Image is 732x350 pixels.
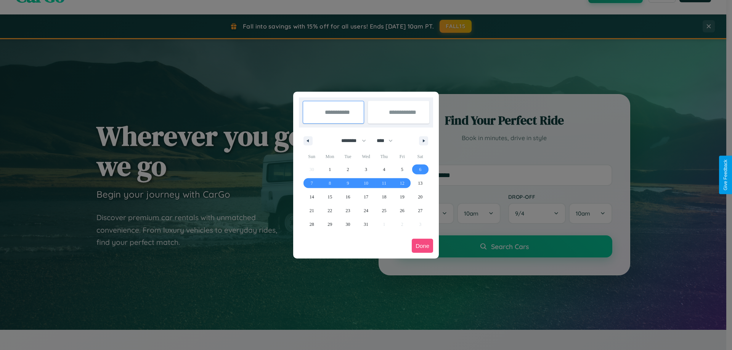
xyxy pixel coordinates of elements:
[339,217,357,231] button: 30
[321,217,339,231] button: 29
[393,190,411,204] button: 19
[303,190,321,204] button: 14
[357,163,375,176] button: 3
[411,204,429,217] button: 27
[411,163,429,176] button: 6
[383,163,385,176] span: 4
[357,204,375,217] button: 24
[303,217,321,231] button: 28
[412,239,433,253] button: Done
[303,204,321,217] button: 21
[401,163,403,176] span: 5
[329,163,331,176] span: 1
[346,190,350,204] span: 16
[418,190,422,204] span: 20
[346,217,350,231] span: 30
[327,204,332,217] span: 22
[418,176,422,190] span: 13
[375,204,393,217] button: 25
[375,163,393,176] button: 4
[339,204,357,217] button: 23
[393,176,411,190] button: 12
[375,150,393,163] span: Thu
[339,150,357,163] span: Tue
[339,163,357,176] button: 2
[418,204,422,217] span: 27
[310,204,314,217] span: 21
[357,190,375,204] button: 17
[321,176,339,190] button: 8
[303,176,321,190] button: 7
[400,190,405,204] span: 19
[400,176,405,190] span: 12
[393,150,411,163] span: Fri
[411,190,429,204] button: 20
[400,204,405,217] span: 26
[393,163,411,176] button: 5
[723,160,728,190] div: Give Feedback
[321,190,339,204] button: 15
[364,204,368,217] span: 24
[375,176,393,190] button: 11
[393,204,411,217] button: 26
[347,163,349,176] span: 2
[382,176,387,190] span: 11
[321,163,339,176] button: 1
[364,190,368,204] span: 17
[365,163,367,176] span: 3
[310,217,314,231] span: 28
[339,190,357,204] button: 16
[327,190,332,204] span: 15
[321,204,339,217] button: 22
[310,190,314,204] span: 14
[364,176,368,190] span: 10
[339,176,357,190] button: 9
[419,163,421,176] span: 6
[327,217,332,231] span: 29
[357,217,375,231] button: 31
[364,217,368,231] span: 31
[357,150,375,163] span: Wed
[303,150,321,163] span: Sun
[357,176,375,190] button: 10
[329,176,331,190] span: 8
[321,150,339,163] span: Mon
[411,150,429,163] span: Sat
[382,190,386,204] span: 18
[375,190,393,204] button: 18
[311,176,313,190] span: 7
[347,176,349,190] span: 9
[411,176,429,190] button: 13
[346,204,350,217] span: 23
[382,204,386,217] span: 25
